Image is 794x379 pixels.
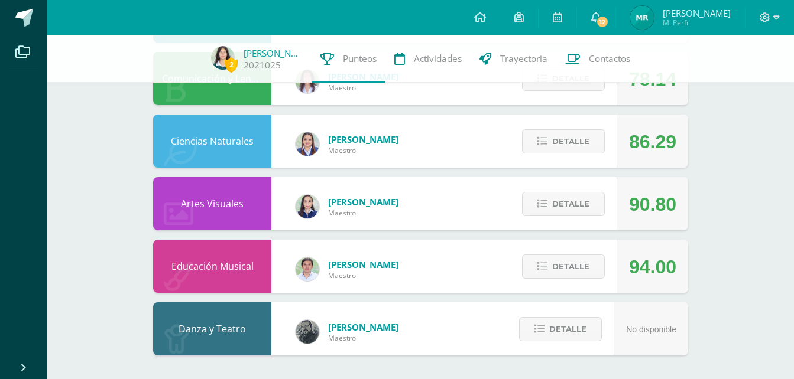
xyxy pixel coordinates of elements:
span: Maestro [328,333,398,343]
span: Maestro [328,83,398,93]
a: Contactos [556,35,639,83]
a: [PERSON_NAME] [244,47,303,59]
div: Artes Visuales [153,177,271,230]
span: 2 [225,57,238,72]
button: Detalle [522,129,605,153]
img: ddc408e8a8bbebdd8514dd80dfa1b19b.png [211,46,235,70]
span: Punteos [343,53,377,65]
div: 94.00 [629,240,676,293]
img: 85526fe70f0a80e44f2028c9f5c8a54d.png [296,132,319,156]
img: 8e3dba6cfc057293c5db5c78f6d0205d.png [296,257,319,281]
span: [PERSON_NAME] [328,259,398,270]
div: 90.80 [629,178,676,231]
span: [PERSON_NAME] [328,321,398,333]
button: Detalle [522,254,605,279]
button: Detalle [519,317,602,341]
span: Maestro [328,145,398,155]
img: 8ba24283638e9cc0823fe7e8b79ee805.png [296,320,319,344]
span: Trayectoria [500,53,547,65]
span: Detalle [552,193,589,215]
a: Punteos [312,35,385,83]
button: Detalle [522,192,605,216]
span: 12 [596,15,609,28]
span: Detalle [552,256,589,277]
div: 86.29 [629,115,676,168]
span: Detalle [549,318,586,340]
div: Educación Musical [153,240,271,293]
img: 360951c6672e02766e5b7d72674f168c.png [296,195,319,218]
span: [PERSON_NAME] [663,7,731,19]
img: 7f21f8a7948675de2302d89c6a7973df.png [630,6,654,30]
div: Danza y Teatro [153,302,271,355]
span: Maestro [328,208,398,218]
span: [PERSON_NAME] [328,133,398,145]
a: Actividades [385,35,471,83]
span: Detalle [552,130,589,152]
span: Mi Perfil [663,18,731,28]
span: Contactos [589,53,630,65]
span: [PERSON_NAME] [328,196,398,208]
span: Actividades [414,53,462,65]
span: Maestro [328,270,398,280]
a: Trayectoria [471,35,556,83]
div: Ciencias Naturales [153,115,271,168]
a: 2021025 [244,59,281,71]
span: No disponible [626,325,676,334]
